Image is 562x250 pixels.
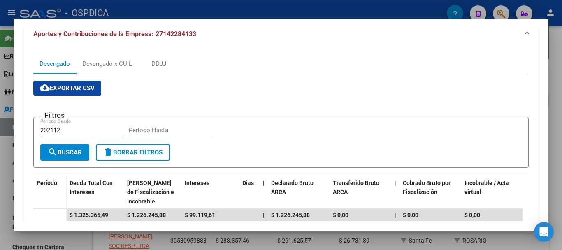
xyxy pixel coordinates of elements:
[127,180,174,205] span: [PERSON_NAME] de Fiscalización e Incobrable
[40,111,69,120] h3: Filtros
[464,212,480,218] span: $ 0,00
[391,174,399,210] datatable-header-cell: |
[124,174,181,210] datatable-header-cell: Deuda Bruta Neto de Fiscalización e Incobrable
[399,174,461,210] datatable-header-cell: Cobrado Bruto por Fiscalización
[39,59,70,68] div: Devengado
[534,222,554,242] div: Open Intercom Messenger
[333,212,348,218] span: $ 0,00
[268,174,330,210] datatable-header-cell: Declarado Bruto ARCA
[330,174,391,210] datatable-header-cell: Transferido Bruto ARCA
[33,30,196,38] span: Aportes y Contribuciones de la Empresa: 27142284133
[82,59,132,68] div: Devengado x CUIL
[96,144,170,161] button: Borrar Filtros
[33,81,101,96] button: Exportar CSV
[263,212,265,218] span: |
[40,144,89,161] button: Buscar
[461,174,523,210] datatable-header-cell: Incobrable / Acta virtual
[48,149,82,156] span: Buscar
[464,180,509,196] span: Incobrable / Acta virtual
[239,174,260,210] datatable-header-cell: Dias
[271,180,314,196] span: Declarado Bruto ARCA
[271,212,310,218] span: $ 1.226.245,88
[70,180,113,196] span: Deuda Total Con Intereses
[263,180,265,186] span: |
[403,212,418,218] span: $ 0,00
[37,180,57,186] span: Período
[127,212,166,218] span: $ 1.226.245,88
[395,180,396,186] span: |
[103,149,163,156] span: Borrar Filtros
[403,180,451,196] span: Cobrado Bruto por Fiscalización
[185,180,209,186] span: Intereses
[395,212,396,218] span: |
[70,212,108,218] span: $ 1.325.365,49
[33,174,66,209] datatable-header-cell: Período
[103,147,113,157] mat-icon: delete
[242,180,254,186] span: Dias
[151,59,166,68] div: DDJJ
[40,84,95,92] span: Exportar CSV
[23,21,539,47] mat-expansion-panel-header: Aportes y Contribuciones de la Empresa: 27142284133
[181,174,239,210] datatable-header-cell: Intereses
[185,212,215,218] span: $ 99.119,61
[66,174,124,210] datatable-header-cell: Deuda Total Con Intereses
[260,174,268,210] datatable-header-cell: |
[48,147,58,157] mat-icon: search
[40,83,50,93] mat-icon: cloud_download
[333,180,379,196] span: Transferido Bruto ARCA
